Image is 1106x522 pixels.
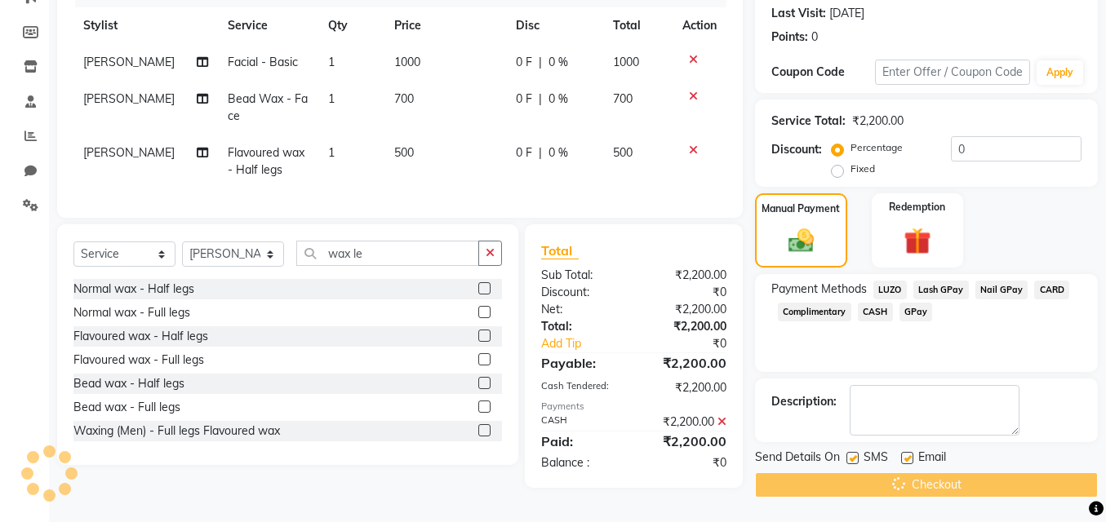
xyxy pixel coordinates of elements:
[811,29,818,46] div: 0
[541,400,726,414] div: Payments
[851,161,875,176] label: Fixed
[873,281,907,299] span: LUZO
[73,375,184,392] div: Bead wax - Half legs
[762,201,840,216] label: Manual Payment
[529,318,634,335] div: Total:
[771,29,808,46] div: Points:
[651,335,739,352] div: ₹0
[328,91,335,106] span: 1
[83,145,175,160] span: [PERSON_NAME]
[918,449,946,469] span: Email
[516,54,532,71] span: 0 F
[771,281,867,298] span: Payment Methods
[771,5,826,22] div: Last Visit:
[549,54,568,71] span: 0 %
[613,55,639,69] span: 1000
[328,145,335,160] span: 1
[73,281,194,298] div: Normal wax - Half legs
[384,7,506,44] th: Price
[858,303,893,321] span: CASH
[771,141,822,158] div: Discount:
[73,422,280,440] div: Waxing (Men) - Full legs Flavoured wax
[529,335,651,352] a: Add Tip
[613,91,633,106] span: 700
[228,145,304,177] span: Flavoured wax - Half legs
[73,7,218,44] th: Stylist
[549,91,568,108] span: 0 %
[851,140,903,155] label: Percentage
[975,281,1028,299] span: Nail GPay
[755,449,840,469] span: Send Details On
[549,144,568,161] span: 0 %
[529,353,634,373] div: Payable:
[541,242,579,259] span: Total
[394,145,414,160] span: 500
[539,144,542,161] span: |
[613,145,633,160] span: 500
[889,200,945,215] label: Redemption
[529,414,634,431] div: CASH
[780,226,822,255] img: _cash.svg
[633,267,739,284] div: ₹2,200.00
[771,393,837,410] div: Description:
[633,318,739,335] div: ₹2,200.00
[829,5,864,22] div: [DATE]
[771,113,846,130] div: Service Total:
[539,91,542,108] span: |
[73,399,180,416] div: Bead wax - Full legs
[633,414,739,431] div: ₹2,200.00
[633,353,739,373] div: ₹2,200.00
[328,55,335,69] span: 1
[633,431,739,451] div: ₹2,200.00
[394,91,414,106] span: 700
[539,54,542,71] span: |
[633,284,739,301] div: ₹0
[218,7,318,44] th: Service
[633,379,739,396] div: ₹2,200.00
[73,304,190,321] div: Normal wax - Full legs
[516,144,532,161] span: 0 F
[73,328,208,345] div: Flavoured wax - Half legs
[895,224,939,259] img: _gift.svg
[875,60,1030,85] input: Enter Offer / Coupon Code
[506,7,603,44] th: Disc
[318,7,384,44] th: Qty
[529,267,634,284] div: Sub Total:
[516,91,532,108] span: 0 F
[529,301,634,318] div: Net:
[394,55,420,69] span: 1000
[228,55,298,69] span: Facial - Basic
[778,303,851,321] span: Complimentary
[771,64,875,81] div: Coupon Code
[529,431,634,451] div: Paid:
[603,7,673,44] th: Total
[633,454,739,471] div: ₹0
[529,379,634,396] div: Cash Tendered:
[864,449,888,469] span: SMS
[73,352,204,369] div: Flavoured wax - Full legs
[673,7,726,44] th: Action
[852,113,904,130] div: ₹2,200.00
[633,301,739,318] div: ₹2,200.00
[1037,60,1083,85] button: Apply
[83,55,175,69] span: [PERSON_NAME]
[1034,281,1069,299] span: CARD
[296,241,479,266] input: Search or Scan
[529,454,634,471] div: Balance :
[228,91,308,123] span: Bead Wax - Face
[83,91,175,106] span: [PERSON_NAME]
[529,284,634,301] div: Discount:
[899,303,933,321] span: GPay
[913,281,969,299] span: Lash GPay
